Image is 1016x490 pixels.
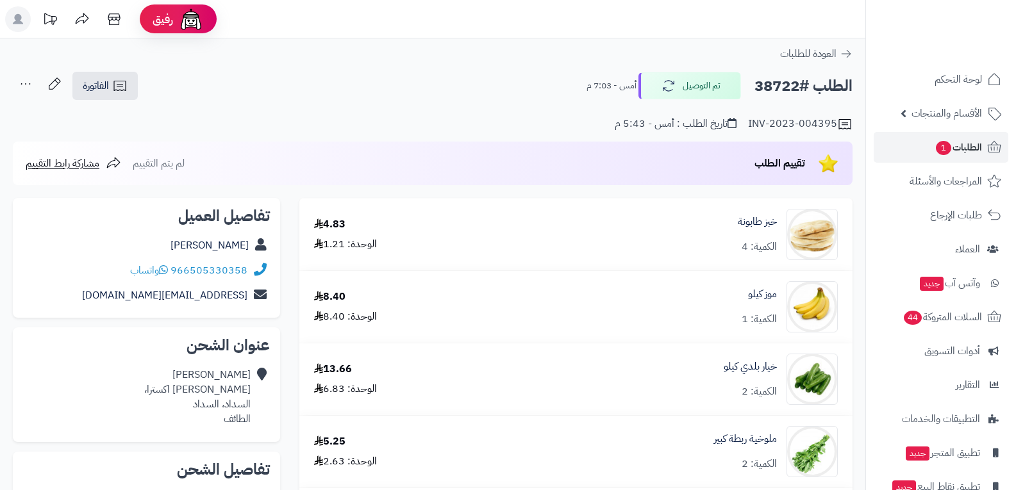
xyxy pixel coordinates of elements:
[924,342,980,360] span: أدوات التسويق
[314,362,352,377] div: 13.66
[919,274,980,292] span: وآتس آب
[133,156,185,171] span: لم يتم التقييم
[874,268,1008,298] a: وآتس آبجديد
[929,25,1004,52] img: logo-2.png
[714,432,777,446] a: ملوخية ربطة كبير
[23,208,270,224] h2: تفاصيل العميل
[955,240,980,258] span: العملاء
[920,277,944,291] span: جديد
[787,354,837,405] img: 1664180548-%D8%AA%D9%86%D8%B2%D9%8A%D9%84%20(28)-90x90.jpg
[314,309,377,324] div: الوحدة: 8.40
[171,238,249,253] a: [PERSON_NAME]
[742,457,777,471] div: الكمية: 2
[153,12,173,27] span: رفيق
[314,217,346,232] div: 4.83
[638,72,741,99] button: تم التوصيل
[874,132,1008,163] a: الطلبات1
[874,64,1008,95] a: لوحة التحكم
[903,310,922,325] span: 44
[130,263,168,278] a: واتساب
[82,288,247,303] a: [EMAIL_ADDRESS][DOMAIN_NAME]
[178,6,204,32] img: ai-face.png
[742,384,777,399] div: الكمية: 2
[314,382,377,396] div: الوحدة: 6.83
[874,336,1008,366] a: أدوات التسويق
[83,78,109,94] span: الفاتورة
[171,263,247,278] a: 966505330358
[23,462,270,477] h2: تفاصيل الشحن
[780,46,837,61] span: العودة للطلبات
[748,117,853,132] div: INV-2023-004395
[754,73,853,99] h2: الطلب #38722
[935,70,982,88] span: لوحة التحكم
[935,140,951,155] span: 1
[34,6,66,35] a: تحديثات المنصة
[874,166,1008,197] a: المراجعات والأسئلة
[724,359,777,374] a: خيار بلدي كيلو
[787,281,837,332] img: 1664179827-D8IxZOSMV8wa8rgqJej74wHOhYhFqhMY8YdH9QrS-90x90.jpeg
[956,376,980,394] span: التقارير
[314,237,377,252] div: الوحدة: 1.21
[874,234,1008,265] a: العملاء
[72,72,138,100] a: الفاتورة
[930,206,982,224] span: طلبات الإرجاع
[910,172,982,190] span: المراجعات والأسئلة
[874,370,1008,400] a: التقارير
[874,437,1008,468] a: تطبيق المتجرجديد
[144,368,251,426] div: [PERSON_NAME] [PERSON_NAME] اكسترا، السداد، السداد الطائف
[26,156,121,171] a: مشاركة رابط التقييم
[742,312,777,327] div: الكمية: 1
[748,287,777,302] a: موز كيلو
[787,209,837,260] img: 1743094240-IMG_4704-90x90.jpeg
[903,308,982,326] span: السلات المتروكة
[738,215,777,229] a: خبز طابونة
[935,138,982,156] span: الطلبات
[314,434,346,449] div: 5.25
[912,104,982,122] span: الأقسام والمنتجات
[587,79,637,92] small: أمس - 7:03 م
[874,200,1008,231] a: طلبات الإرجاع
[874,404,1008,434] a: التطبيقات والخدمات
[906,446,929,461] span: جديد
[754,156,805,171] span: تقييم الطلب
[780,46,853,61] a: العودة للطلبات
[314,454,377,469] div: الوحدة: 2.63
[314,290,346,304] div: 8.40
[904,444,980,462] span: تطبيق المتجر
[902,410,980,428] span: التطبيقات والخدمات
[26,156,99,171] span: مشاركة رابط التقييم
[615,117,737,131] div: تاريخ الطلب : أمس - 5:43 م
[787,426,837,477] img: 1664180065-1602937332_131555065-90x90.jpg
[742,240,777,254] div: الكمية: 4
[874,302,1008,332] a: السلات المتروكة44
[23,338,270,353] h2: عنوان الشحن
